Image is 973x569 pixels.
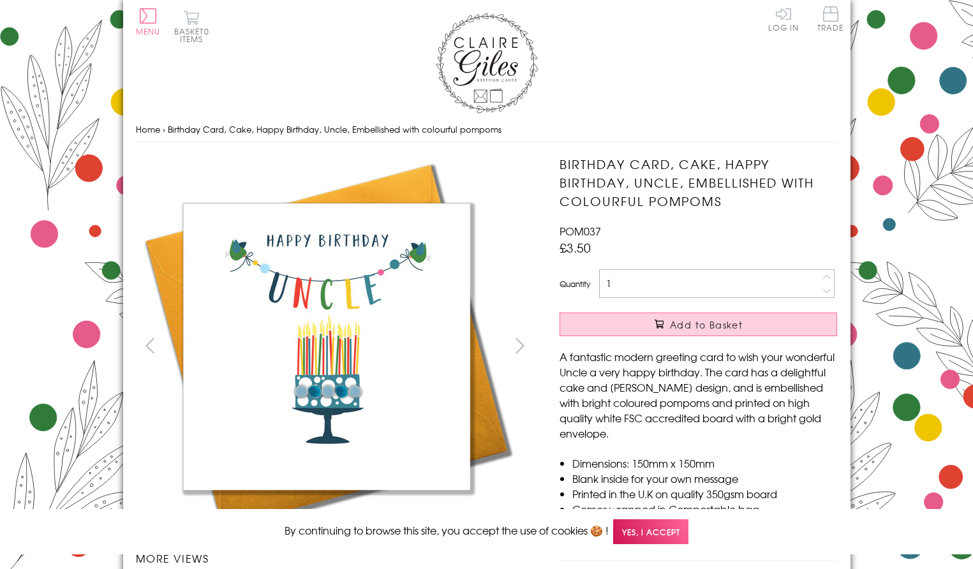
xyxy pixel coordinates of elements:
[136,551,535,566] h3: More views
[572,501,837,517] li: Comes wrapped in Compostable bag
[174,10,209,43] button: Basket0 items
[572,471,837,486] li: Blank inside for your own message
[560,313,837,336] button: Add to Basket
[436,13,538,114] img: Claire Giles Greetings Cards
[180,26,209,45] span: 0 items
[817,6,844,34] a: Trade
[560,223,601,239] span: POM037
[136,331,165,360] button: prev
[560,349,837,441] p: A fantastic modern greeting card to wish your wonderful Uncle a very happy birthday. The card has...
[560,278,590,290] label: Quantity
[136,123,160,135] a: Home
[136,8,161,35] button: Menu
[163,123,165,135] span: ›
[534,155,917,538] img: Birthday Card, Cake, Happy Birthday, Uncle, Embellished with colourful pompoms
[168,123,501,135] span: Birthday Card, Cake, Happy Birthday, Uncle, Embellished with colourful pompoms
[572,486,837,501] li: Printed in the U.K on quality 350gsm board
[135,155,518,538] img: Birthday Card, Cake, Happy Birthday, Uncle, Embellished with colourful pompoms
[560,155,837,210] h1: Birthday Card, Cake, Happy Birthday, Uncle, Embellished with colourful pompoms
[613,519,688,544] span: Yes, I accept
[560,239,591,256] span: £3.50
[768,6,799,31] a: Log In
[670,318,743,331] span: Add to Basket
[505,331,534,360] button: next
[572,455,837,471] li: Dimensions: 150mm x 150mm
[136,117,838,143] nav: breadcrumbs
[817,6,844,31] span: Trade
[136,26,161,37] span: Menu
